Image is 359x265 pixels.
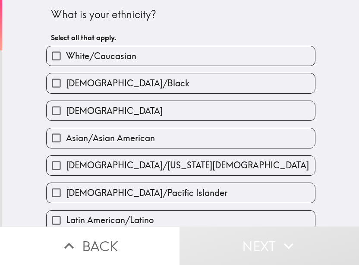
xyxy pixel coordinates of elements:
span: [DEMOGRAPHIC_DATA] [66,105,163,117]
button: [DEMOGRAPHIC_DATA]/Pacific Islander [47,183,315,202]
button: Next [179,227,359,265]
button: White/Caucasian [47,46,315,66]
button: Latin American/Latino [47,211,315,230]
button: [DEMOGRAPHIC_DATA]/[US_STATE][DEMOGRAPHIC_DATA] [47,156,315,175]
button: Asian/Asian American [47,128,315,148]
span: Latin American/Latino [66,214,154,226]
span: Asian/Asian American [66,132,155,144]
span: [DEMOGRAPHIC_DATA]/[US_STATE][DEMOGRAPHIC_DATA] [66,159,309,171]
span: White/Caucasian [66,50,136,62]
span: [DEMOGRAPHIC_DATA]/Black [66,77,189,89]
button: [DEMOGRAPHIC_DATA]/Black [47,73,315,93]
span: [DEMOGRAPHIC_DATA]/Pacific Islander [66,187,227,199]
div: What is your ethnicity? [51,7,311,22]
button: [DEMOGRAPHIC_DATA] [47,101,315,120]
h6: Select all that apply. [51,33,311,42]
